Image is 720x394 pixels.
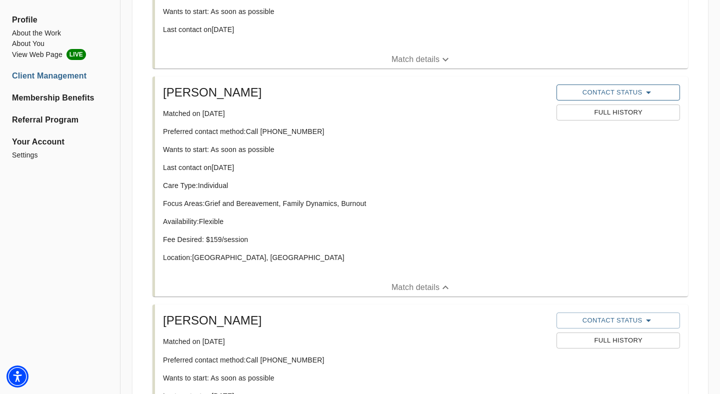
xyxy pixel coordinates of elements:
[163,180,548,190] p: Care Type: Individual
[12,14,108,26] span: Profile
[556,332,679,348] button: Full History
[12,70,108,82] a: Client Management
[556,312,679,328] button: Contact Status
[163,198,548,208] p: Focus Areas: Grief and Bereavement, Family Dynamics, Burnout
[12,49,108,60] li: View Web Page
[163,6,548,16] p: Wants to start: As soon as possible
[163,144,548,154] p: Wants to start: As soon as possible
[561,86,674,98] span: Contact Status
[155,278,688,296] button: Match details
[163,126,548,136] p: Preferred contact method: Call [PHONE_NUMBER]
[12,114,108,126] a: Referral Program
[12,38,108,49] a: About You
[163,84,548,100] h5: [PERSON_NAME]
[391,53,439,65] p: Match details
[163,373,548,383] p: Wants to start: As soon as possible
[163,234,548,244] p: Fee Desired: $ 159 /session
[163,216,548,226] p: Availability: Flexible
[12,92,108,104] a: Membership Benefits
[6,365,28,387] div: Accessibility Menu
[155,50,688,68] button: Match details
[163,312,548,328] h5: [PERSON_NAME]
[12,136,108,148] span: Your Account
[12,49,108,60] a: View Web PageLIVE
[163,252,548,262] p: Location: [GEOGRAPHIC_DATA], [GEOGRAPHIC_DATA]
[12,150,108,160] a: Settings
[66,49,86,60] span: LIVE
[163,108,548,118] p: Matched on [DATE]
[163,162,548,172] p: Last contact on [DATE]
[556,84,679,100] button: Contact Status
[556,104,679,120] button: Full History
[163,24,548,34] p: Last contact on [DATE]
[391,281,439,293] p: Match details
[561,107,674,118] span: Full History
[561,314,674,326] span: Contact Status
[163,336,548,346] p: Matched on [DATE]
[561,335,674,346] span: Full History
[163,355,548,365] p: Preferred contact method: Call [PHONE_NUMBER]
[12,28,108,38] a: About the Work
